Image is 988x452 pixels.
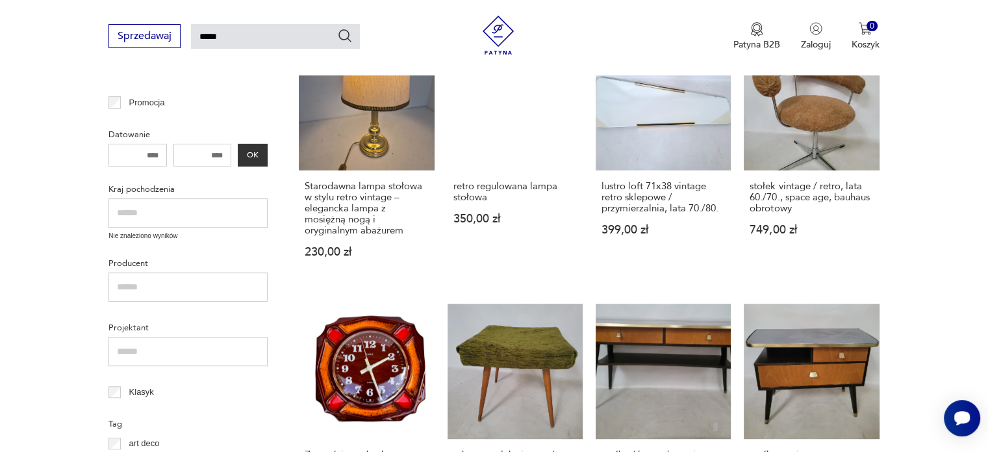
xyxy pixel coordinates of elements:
p: 749,00 zł [750,224,873,235]
p: Nie znaleziono wyników [108,231,268,241]
p: Zaloguj [801,38,831,51]
button: Patyna B2B [733,22,780,51]
button: 0Koszyk [852,22,880,51]
a: lustro loft 71x38 vintage retro sklepowe / przymierzalnia, lata 70./80.lustro loft 71x38 vintage ... [596,34,731,282]
p: 230,00 zł [305,246,428,258]
p: 399,00 zł [602,224,725,235]
a: Starodawna lampa stołowa w stylu retro vintage – elegancka lampa z mosiężną nogą i oryginalnym ab... [299,34,434,282]
p: Promocja [129,96,165,110]
p: Datowanie [108,127,268,142]
h3: lustro loft 71x38 vintage retro sklepowe / przymierzalnia, lata 70./80. [602,181,725,214]
h3: stołek vintage / retro, lata 60./70., space age, bauhaus obrotowy [750,181,873,214]
button: Szukaj [337,28,353,44]
a: Sprzedawaj [108,33,181,42]
p: Tag [108,417,268,431]
a: Ikona medaluPatyna B2B [733,22,780,51]
a: retro regulowana lampa stołowaretro regulowana lampa stołowa350,00 zł [448,34,583,282]
h3: retro regulowana lampa stołowa [453,181,577,203]
button: Zaloguj [801,22,831,51]
img: Patyna - sklep z meblami i dekoracjami vintage [479,16,518,55]
img: Ikona koszyka [859,22,872,35]
p: Kraj pochodzenia [108,182,268,196]
h3: Starodawna lampa stołowa w stylu retro vintage – elegancka lampa z mosiężną nogą i oryginalnym ab... [305,181,428,236]
p: Klasyk [129,385,154,399]
button: OK [238,144,268,166]
button: Sprzedawaj [108,24,181,48]
p: art deco [129,436,160,451]
p: Koszyk [852,38,880,51]
img: Ikonka użytkownika [809,22,822,35]
p: Projektant [108,321,268,335]
p: Patyna B2B [733,38,780,51]
a: stołek vintage / retro, lata 60./70., space age, bauhaus obrotowystołek vintage / retro, lata 60.... [744,34,879,282]
p: 350,00 zł [453,213,577,224]
p: Producent [108,256,268,271]
div: 0 [867,21,878,32]
img: Ikona medalu [750,22,763,36]
iframe: Smartsupp widget button [944,400,980,436]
